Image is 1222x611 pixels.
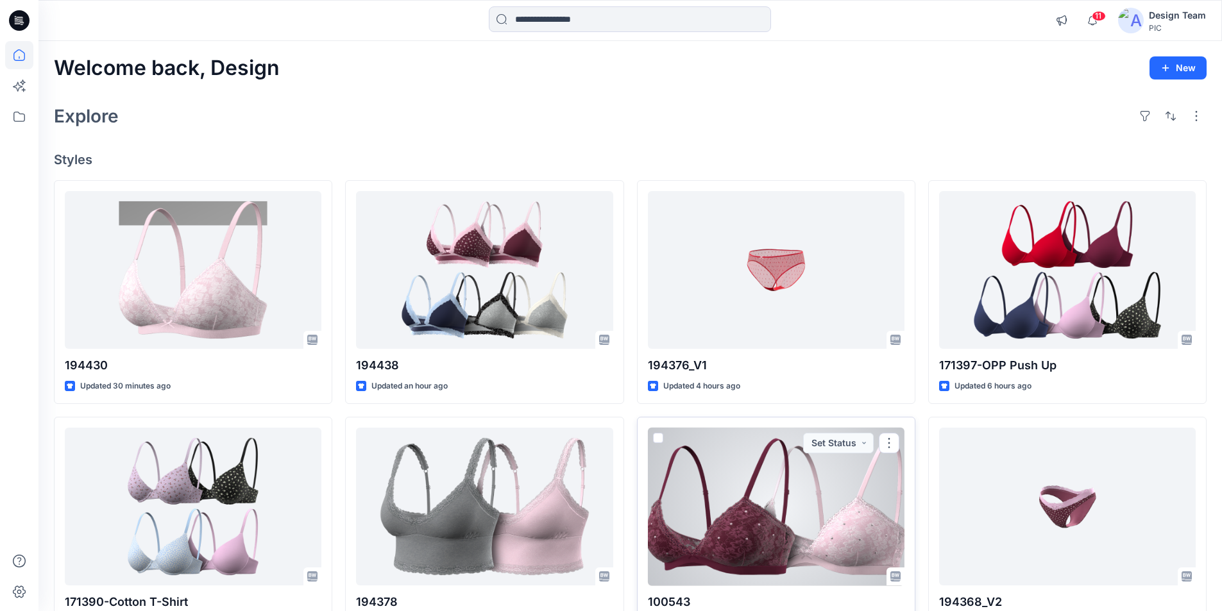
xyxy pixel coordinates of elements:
p: 194376_V1 [648,356,904,374]
img: avatar [1118,8,1144,33]
p: 194368_V2 [939,593,1196,611]
p: 194438 [356,356,613,374]
button: New [1150,56,1207,80]
a: 194438 [356,191,613,349]
p: Updated 4 hours ago [663,380,740,393]
div: Design Team [1149,8,1206,23]
a: 171390-Cotton T-Shirt [65,428,321,586]
p: Updated 30 minutes ago [80,380,171,393]
p: 171397-OPP Push Up [939,356,1196,374]
p: 194378 [356,593,613,611]
span: 11 [1092,11,1106,21]
p: 100543 [648,593,904,611]
h2: Welcome back, Design [54,56,280,80]
a: 194430 [65,191,321,349]
a: 194368_V2 [939,428,1196,586]
a: 171397-OPP Push Up [939,191,1196,349]
p: 171390-Cotton T-Shirt [65,593,321,611]
p: Updated 6 hours ago [955,380,1031,393]
p: Updated an hour ago [371,380,448,393]
h4: Styles [54,152,1207,167]
p: 194430 [65,356,321,374]
a: 100543 [648,428,904,586]
h2: Explore [54,106,119,126]
div: PIC [1149,23,1206,33]
a: 194376_V1 [648,191,904,349]
a: 194378 [356,428,613,586]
